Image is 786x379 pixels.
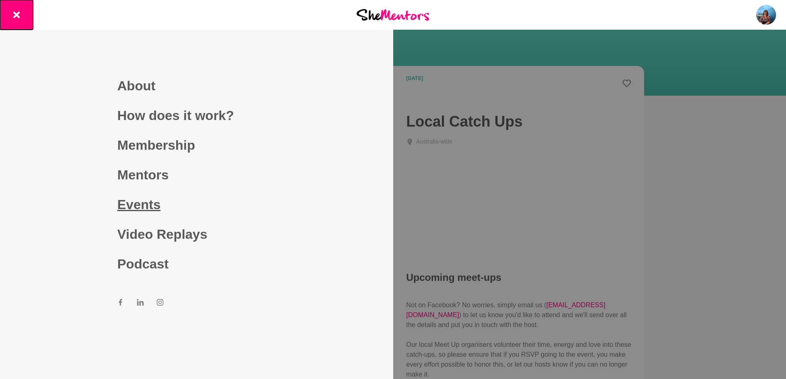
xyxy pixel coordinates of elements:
[117,190,276,219] a: Events
[117,219,276,249] a: Video Replays
[137,299,144,308] a: LinkedIn
[117,249,276,279] a: Podcast
[117,71,276,101] a: About
[117,299,124,308] a: Facebook
[157,299,163,308] a: Instagram
[117,130,276,160] a: Membership
[356,9,429,20] img: She Mentors Logo
[117,160,276,190] a: Mentors
[756,5,776,25] img: Philippa Horton
[117,101,276,130] a: How does it work?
